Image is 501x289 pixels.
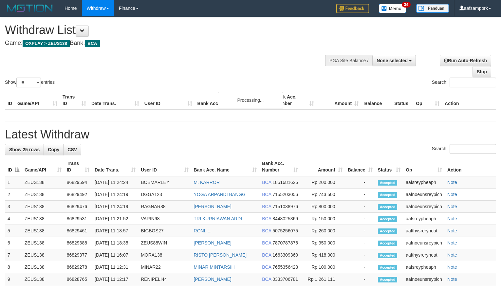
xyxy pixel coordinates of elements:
span: OXPLAY > ZEUS138 [23,40,70,47]
button: None selected [372,55,416,66]
span: Copy 7151038976 to clipboard [272,204,298,209]
div: Processing... [218,92,283,108]
span: Accepted [378,216,398,222]
td: RAGNAR88 [138,201,191,213]
td: Rp 1,261,111 [301,273,345,285]
td: Rp 100,000 [301,261,345,273]
span: Copy 7655356428 to clipboard [272,264,298,270]
a: RISTO [PERSON_NAME] [194,252,247,258]
th: Action [442,91,496,110]
td: DGGA123 [138,189,191,201]
span: BCA [262,180,271,185]
span: BCA [262,277,271,282]
span: BCA [262,264,271,270]
th: Game/API [15,91,60,110]
td: ZEUS138 [22,189,64,201]
td: ZEUS88WIN [138,237,191,249]
td: ZEUS138 [22,261,64,273]
a: Note [447,277,457,282]
a: [PERSON_NAME] [194,240,232,245]
label: Search: [432,144,496,154]
td: 3 [5,201,22,213]
span: BCA [262,252,271,258]
td: aafsreypheaph [403,176,445,189]
img: Feedback.jpg [336,4,369,13]
a: YOGA ARPANDI BANGG [194,192,246,197]
img: MOTION_logo.png [5,3,55,13]
td: - [345,225,375,237]
td: 86829278 [64,261,92,273]
th: Date Trans.: activate to sort column ascending [92,157,138,176]
input: Search: [450,144,496,154]
span: Copy 5075256075 to clipboard [272,228,298,233]
a: [PERSON_NAME] [194,204,232,209]
span: 34 [402,2,411,8]
h1: Latest Withdraw [5,128,496,141]
td: [DATE] 11:24:19 [92,189,138,201]
span: Copy 7155203056 to clipboard [272,192,298,197]
td: ZEUS138 [22,176,64,189]
td: [DATE] 11:12:31 [92,261,138,273]
td: aafnoeunsreypich [403,201,445,213]
a: [PERSON_NAME] [194,277,232,282]
label: Search: [432,78,496,87]
td: [DATE] 11:12:17 [92,273,138,285]
label: Show entries [5,78,55,87]
span: BCA [262,228,271,233]
span: None selected [377,58,408,63]
span: BCA [85,40,100,47]
td: - [345,261,375,273]
th: Action [445,157,496,176]
th: Trans ID [60,91,89,110]
td: [DATE] 11:24:24 [92,176,138,189]
a: Note [447,228,457,233]
td: 8 [5,261,22,273]
td: Rp 418,000 [301,249,345,261]
td: ZEUS138 [22,237,64,249]
a: TRI KURNIAWAN ARDI [194,216,242,221]
th: User ID: activate to sort column ascending [138,157,191,176]
td: 86829531 [64,213,92,225]
td: MORA138 [138,249,191,261]
a: Show 25 rows [5,144,44,155]
th: Trans ID: activate to sort column ascending [64,157,92,176]
span: Accepted [378,192,398,198]
a: Note [447,216,457,221]
td: Rp 800,000 [301,201,345,213]
td: MINAR22 [138,261,191,273]
th: Status [392,91,413,110]
span: BCA [262,204,271,209]
th: ID [5,91,15,110]
th: Amount: activate to sort column ascending [301,157,345,176]
span: CSV [67,147,77,152]
th: Bank Acc. Number: activate to sort column ascending [259,157,301,176]
td: - [345,249,375,261]
td: ZEUS138 [22,249,64,261]
td: ZEUS138 [22,213,64,225]
span: Accepted [378,277,398,282]
th: ID: activate to sort column descending [5,157,22,176]
th: Bank Acc. Name [195,91,272,110]
a: Note [447,264,457,270]
td: [DATE] 11:18:35 [92,237,138,249]
td: - [345,273,375,285]
td: 6 [5,237,22,249]
h1: Withdraw List [5,24,327,37]
span: Accepted [378,241,398,246]
td: - [345,237,375,249]
td: aafthysreryneat [403,225,445,237]
a: Note [447,204,457,209]
a: Stop [473,66,491,77]
span: Copy [48,147,59,152]
th: User ID [142,91,195,110]
th: Bank Acc. Name: activate to sort column ascending [191,157,260,176]
th: Bank Acc. Number [272,91,317,110]
td: 2 [5,189,22,201]
th: Game/API: activate to sort column ascending [22,157,64,176]
td: aafsreypheaph [403,213,445,225]
td: ZEUS138 [22,225,64,237]
th: Status: activate to sort column ascending [375,157,403,176]
a: MINAR MINTARSIH [194,264,235,270]
th: Op [413,91,442,110]
td: aafsreypheaph [403,261,445,273]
